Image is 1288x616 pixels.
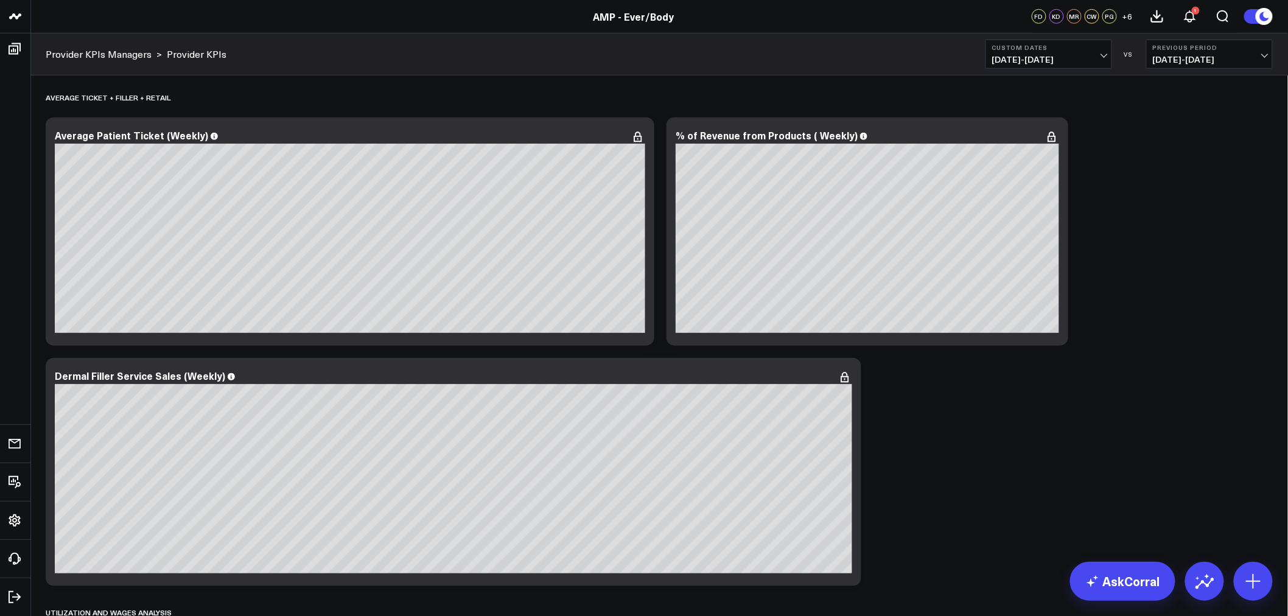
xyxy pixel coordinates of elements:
div: % of Revenue from Products ( Weekly) [676,128,858,142]
div: 1 [1192,7,1200,15]
a: Log Out [4,586,27,608]
a: Provider KPIs [167,47,226,61]
div: Average Ticket + Filler + Retail [46,83,170,111]
div: MR [1067,9,1082,24]
span: + 6 [1122,12,1133,21]
span: [DATE] - [DATE] [992,55,1105,65]
span: [DATE] - [DATE] [1153,55,1266,65]
div: FD [1032,9,1046,24]
div: > [46,47,162,61]
div: Dermal Filler Service Sales (Weekly) [55,369,225,382]
b: Custom Dates [992,44,1105,51]
a: Provider KPIs Managers [46,47,152,61]
div: CW [1085,9,1099,24]
a: AskCorral [1070,562,1175,601]
div: KD [1049,9,1064,24]
div: PG [1102,9,1117,24]
button: Previous Period[DATE]-[DATE] [1146,40,1273,69]
div: Average Patient Ticket (Weekly) [55,128,208,142]
div: VS [1118,51,1140,58]
button: +6 [1120,9,1135,24]
a: AMP - Ever/Body [593,10,674,23]
b: Previous Period [1153,44,1266,51]
button: Custom Dates[DATE]-[DATE] [985,40,1112,69]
